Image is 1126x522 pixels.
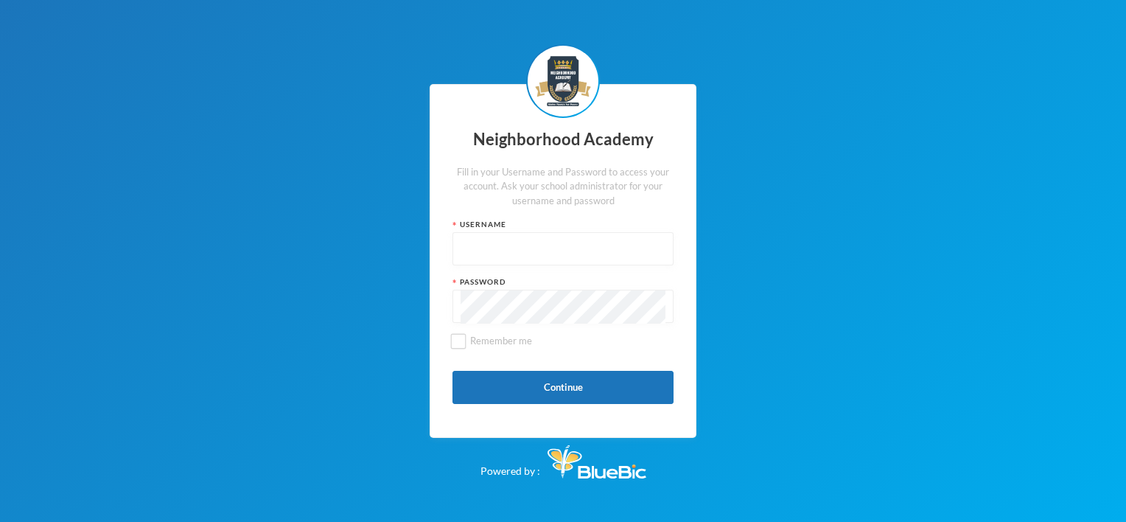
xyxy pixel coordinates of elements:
div: Fill in your Username and Password to access your account. Ask your school administrator for your... [452,165,674,209]
img: Bluebic [548,445,646,478]
div: Username [452,219,674,230]
div: Neighborhood Academy [452,125,674,154]
span: Remember me [464,335,538,347]
div: Password [452,276,674,288]
div: Powered by : [480,438,646,478]
button: Continue [452,371,674,404]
